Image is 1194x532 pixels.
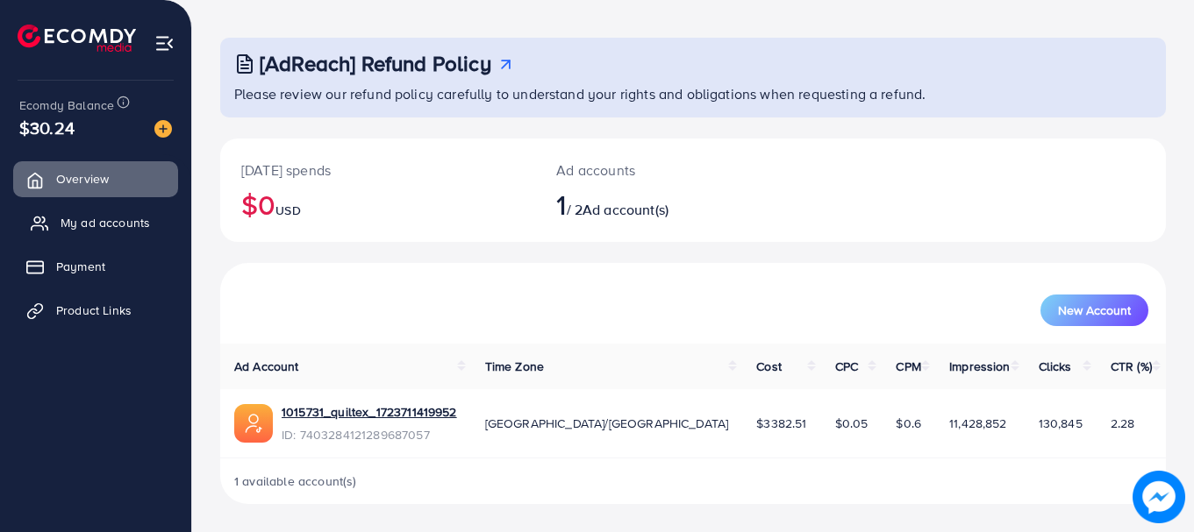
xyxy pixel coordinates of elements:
[61,214,150,231] span: My ad accounts
[896,358,920,375] span: CPM
[13,293,178,328] a: Product Links
[56,258,105,275] span: Payment
[1111,415,1135,432] span: 2.28
[13,205,178,240] a: My ad accounts
[260,51,491,76] h3: [AdReach] Refund Policy
[949,358,1011,375] span: Impression
[1058,304,1131,316] span: New Account
[282,403,457,421] a: 1015731_quiltex_1723711419952
[1039,415,1083,432] span: 130,845
[19,96,114,114] span: Ecomdy Balance
[241,160,514,181] p: [DATE] spends
[756,415,806,432] span: $3382.51
[1133,471,1185,523] img: image
[19,115,75,140] span: $30.24
[234,472,357,490] span: 1 available account(s)
[835,358,858,375] span: CPC
[234,358,299,375] span: Ad Account
[485,415,729,432] span: [GEOGRAPHIC_DATA]/[GEOGRAPHIC_DATA]
[1040,294,1148,326] button: New Account
[13,161,178,196] a: Overview
[583,200,668,219] span: Ad account(s)
[56,170,109,188] span: Overview
[154,120,172,138] img: image
[234,404,273,443] img: ic-ads-acc.e4c84228.svg
[835,415,869,432] span: $0.05
[13,249,178,284] a: Payment
[949,415,1007,432] span: 11,428,852
[234,83,1155,104] p: Please review our refund policy carefully to understand your rights and obligations when requesti...
[1111,358,1152,375] span: CTR (%)
[275,202,300,219] span: USD
[485,358,544,375] span: Time Zone
[1039,358,1072,375] span: Clicks
[18,25,136,52] img: logo
[154,33,175,53] img: menu
[241,188,514,221] h2: $0
[282,426,457,443] span: ID: 7403284121289687057
[556,160,751,181] p: Ad accounts
[896,415,921,432] span: $0.6
[556,184,566,224] span: 1
[56,301,132,319] span: Product Links
[756,358,782,375] span: Cost
[556,188,751,221] h2: / 2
